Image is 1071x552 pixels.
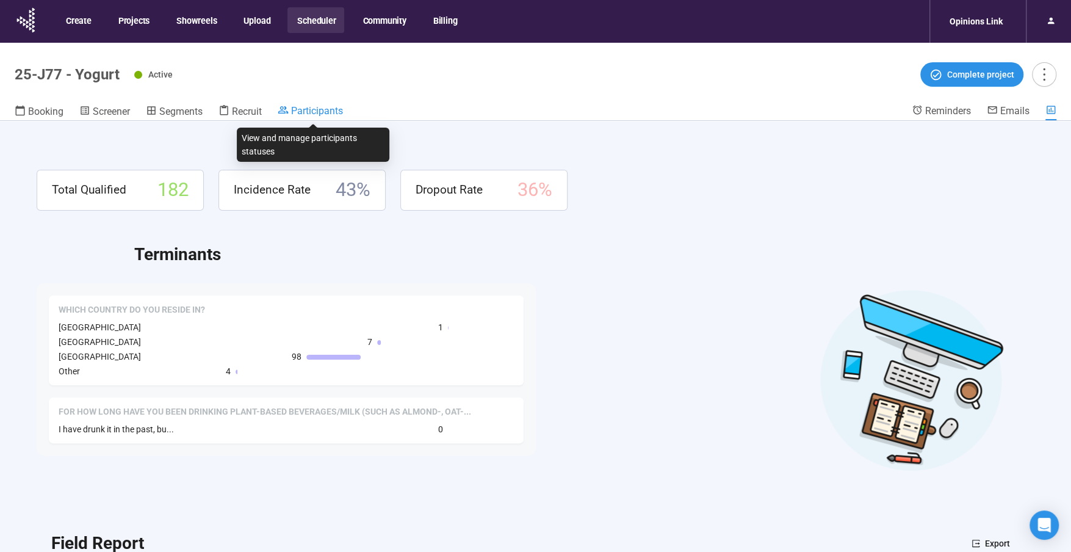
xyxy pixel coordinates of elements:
[237,128,389,162] div: View and manage participants statuses
[1032,62,1056,87] button: more
[146,104,203,120] a: Segments
[56,7,100,33] button: Create
[287,7,344,33] button: Scheduler
[942,10,1010,33] div: Opinions Link
[234,7,279,33] button: Upload
[15,66,120,83] h1: 25-J77 - Yogurt
[947,68,1014,81] span: Complete project
[59,322,141,332] span: [GEOGRAPHIC_DATA]
[820,288,1004,472] img: Desktop work notes
[987,104,1030,119] a: Emails
[157,175,189,205] span: 182
[438,321,443,334] span: 1
[232,106,262,117] span: Recruit
[109,7,158,33] button: Projects
[226,365,231,378] span: 4
[920,62,1023,87] button: Complete project
[15,104,63,120] a: Booking
[336,175,370,205] span: 43 %
[218,104,262,120] a: Recruit
[159,106,203,117] span: Segments
[59,406,471,418] span: For how long have you been drinking Plant-Based Beverages/Milk (such as almond-, oat-, or soy-bas...
[28,106,63,117] span: Booking
[1030,510,1059,540] div: Open Intercom Messenger
[52,181,126,199] span: Total Qualified
[292,350,301,363] span: 98
[416,181,483,199] span: Dropout Rate
[925,105,971,117] span: Reminders
[79,104,130,120] a: Screener
[59,304,205,316] span: Which country do you reside in?
[1000,105,1030,117] span: Emails
[1036,66,1052,82] span: more
[353,7,414,33] button: Community
[278,104,343,119] a: Participants
[424,7,466,33] button: Billing
[438,423,443,436] span: 0
[972,539,980,548] span: export
[59,424,174,434] span: I have drunk it in the past, bu...
[59,337,141,347] span: [GEOGRAPHIC_DATA]
[367,335,372,349] span: 7
[148,70,173,79] span: Active
[59,366,80,376] span: Other
[291,105,343,117] span: Participants
[167,7,225,33] button: Showreels
[912,104,971,119] a: Reminders
[985,537,1010,550] span: Export
[234,181,311,199] span: Incidence Rate
[93,106,130,117] span: Screener
[59,352,141,361] span: [GEOGRAPHIC_DATA]
[134,241,1034,268] h2: Terminants
[517,175,552,205] span: 36 %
